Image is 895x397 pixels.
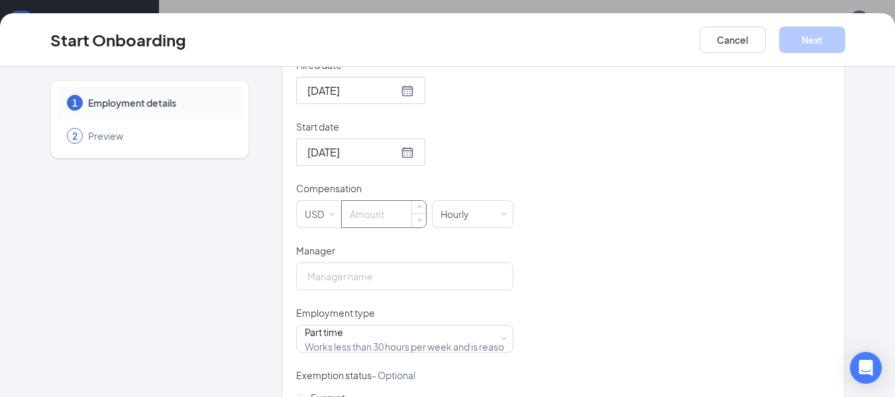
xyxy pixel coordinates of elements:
p: Manager [296,244,513,257]
span: Preview [88,129,230,142]
span: 2 [72,129,78,142]
input: Manager name [296,262,513,290]
h3: Start Onboarding [50,28,186,51]
p: Compensation [296,182,513,195]
p: Start date [296,120,513,133]
span: 1 [72,96,78,109]
input: Sep 15, 2025 [307,82,398,99]
div: USD [305,201,333,227]
p: Exemption status [296,369,513,382]
button: Next [779,27,845,53]
span: Employment details [88,96,230,109]
button: Cancel [700,27,766,53]
input: Sep 17, 2025 [307,144,398,160]
div: [object Object] [305,325,505,353]
div: Part time [305,325,496,339]
div: Open Intercom Messenger [850,352,882,384]
div: Works less than 30 hours per week and is reasonably expected to work [305,341,496,353]
div: Hourly [441,201,478,227]
input: Amount [342,201,426,227]
span: - Optional [372,369,415,381]
span: Increase Value [412,201,426,214]
p: Employment type [296,306,513,319]
span: Decrease Value [412,213,426,227]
